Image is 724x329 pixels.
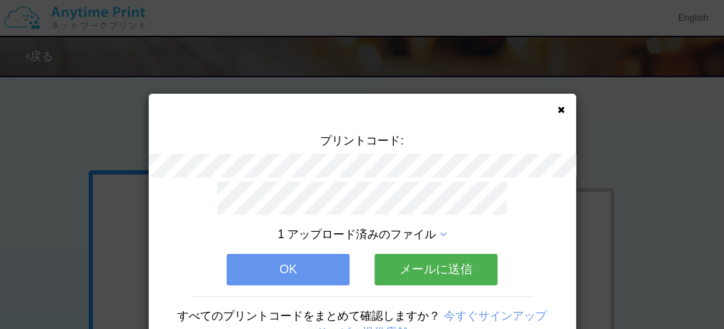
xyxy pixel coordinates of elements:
[320,134,403,147] span: プリントコード:
[227,254,349,285] button: OK
[375,254,497,285] button: メールに送信
[278,228,436,240] span: 1 アップロード済みのファイル
[177,310,440,322] span: すべてのプリントコードをまとめて確認しますか？
[444,310,547,322] a: 今すぐサインアップ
